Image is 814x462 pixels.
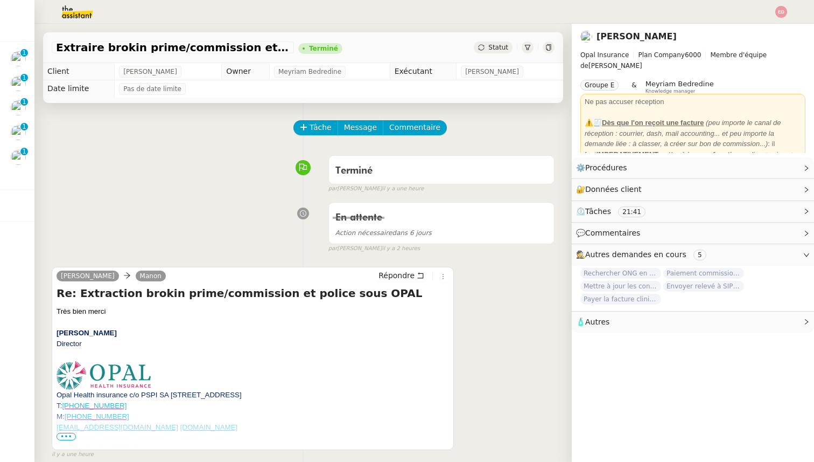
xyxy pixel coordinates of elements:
[57,286,449,301] h4: Re: Extraction brokin prime/commission et police sous OPAL
[11,150,26,165] img: users%2Fo4K84Ijfr6OOM0fa5Hz4riIOf4g2%2Favatar%2FChatGPT%20Image%201%20aou%CC%82t%202025%2C%2010_2...
[382,184,424,194] span: il y a une heure
[685,51,701,59] span: 6000
[580,268,661,279] span: Rechercher ONG en [GEOGRAPHIC_DATA] et lancer campagne
[57,361,151,390] img: logo_opal_couleursansmarges
[335,166,373,176] span: Terminé
[631,80,636,94] span: &
[597,150,741,158] strong: mettre à jour en fonction
[52,450,94,459] span: il y a une heure
[585,229,640,237] span: Commentaires
[663,281,744,292] span: Envoyer relevé à SIP pour [PERSON_NAME]
[645,88,696,94] span: Knowledge manager
[580,51,629,59] span: Opal Insurance
[580,294,661,305] span: Payer la facture clinique Générale Beaulieu
[465,66,519,77] span: [PERSON_NAME]
[123,84,181,94] span: Pas de date limite
[576,250,711,259] span: 🕵️
[585,207,611,216] span: Tâches
[22,148,26,157] p: 1
[62,402,127,410] a: [PHONE_NUMBER]
[572,312,814,333] div: 🧴Autres
[180,423,238,431] a: [DOMAIN_NAME]
[335,229,432,237] span: dans 6 jours
[57,391,242,399] span: Opal Health insurance c/o PSPI SA [STREET_ADDRESS]
[383,120,447,135] button: Commentaire
[20,98,28,106] nz-badge-sup: 1
[585,119,781,148] em: (peu importe le canal de réception : courrier, dash, mail accounting... et peu importe la demande...
[580,50,805,71] span: [PERSON_NAME]
[328,184,424,194] small: [PERSON_NAME]
[585,96,801,107] div: Ne pas accuser réception
[22,74,26,84] p: 1
[585,250,686,259] span: Autres demandes en cours
[57,329,117,337] b: [PERSON_NAME]
[57,306,449,317] div: Très bien merci
[580,31,592,43] img: users%2FWH1OB8fxGAgLOjAz1TtlPPgOcGL2%2Favatar%2F32e28291-4026-4208-b892-04f74488d877
[11,76,26,91] img: users%2FWH1OB8fxGAgLOjAz1TtlPPgOcGL2%2Favatar%2F32e28291-4026-4208-b892-04f74488d877
[378,270,415,281] span: Répondre
[43,80,115,98] td: Date limite
[20,49,28,57] nz-badge-sup: 1
[65,412,129,420] a: [PHONE_NUMBER]
[572,157,814,178] div: ⚙️Procédures
[310,121,332,134] span: Tâche
[328,244,420,253] small: [PERSON_NAME]
[645,80,714,94] app-user-label: Knowledge manager
[572,179,814,200] div: 🔐Données client
[328,244,338,253] span: par
[57,412,65,420] span: M:
[375,270,428,281] button: Répondre
[576,229,645,237] span: 💬
[222,63,270,80] td: Owner
[572,223,814,244] div: 💬Commentaires
[11,125,26,140] img: users%2Fa6PbEmLwvGXylUqKytRPpDpAx153%2Favatar%2Ffanny.png
[22,49,26,59] p: 1
[572,201,814,222] div: ⏲️Tâches 21:41
[293,120,338,135] button: Tâche
[389,121,440,134] span: Commentaire
[22,123,26,133] p: 1
[645,80,714,88] span: Meyriam Bedredine
[585,185,642,194] span: Données client
[576,162,632,174] span: ⚙️
[585,318,609,326] span: Autres
[57,271,119,281] a: [PERSON_NAME]
[57,433,76,440] span: •••
[20,148,28,155] nz-badge-sup: 1
[338,120,383,135] button: Message
[390,63,457,80] td: Exécutant
[11,100,26,115] img: users%2Fa6PbEmLwvGXylUqKytRPpDpAx153%2Favatar%2Ffanny.png
[57,423,178,431] a: [EMAIL_ADDRESS][DOMAIN_NAME]
[57,402,62,410] span: T:
[638,51,684,59] span: Plan Company
[328,184,338,194] span: par
[344,121,377,134] span: Message
[602,119,704,127] u: Dès que l'on reçoit une facture
[576,207,655,216] span: ⏲️
[309,45,338,52] div: Terminé
[597,150,658,158] u: IMPERATIVEMENT
[382,244,420,253] span: il y a 2 heures
[618,206,645,217] nz-tag: 21:41
[597,31,677,42] a: [PERSON_NAME]
[585,163,627,172] span: Procédures
[57,340,82,348] span: Director
[11,51,26,66] img: users%2F0zQGGmvZECeMseaPawnreYAQQyS2%2Favatar%2Feddadf8a-b06f-4db9-91c4-adeed775bb0f
[585,118,801,181] div: ⚠️🧾 : il faut : police + prime + courtage + classer dans Brokin + classer dans Drive dossier Fact...
[22,98,26,108] p: 1
[278,66,341,77] span: Meyriam Bedredine
[335,229,392,237] span: Action nécessaire
[572,244,814,265] div: 🕵️Autres demandes en cours 5
[20,123,28,130] nz-badge-sup: 1
[576,183,646,196] span: 🔐
[693,250,706,260] nz-tag: 5
[580,80,619,91] nz-tag: Groupe E
[580,281,661,292] span: Mettre à jour les contacts HubSpot
[56,42,290,53] span: Extraire brokin prime/commission et polices OPAL
[123,66,177,77] span: [PERSON_NAME]
[136,271,166,281] a: Manon
[775,6,787,18] img: svg
[488,44,508,51] span: Statut
[576,318,609,326] span: 🧴
[43,63,115,80] td: Client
